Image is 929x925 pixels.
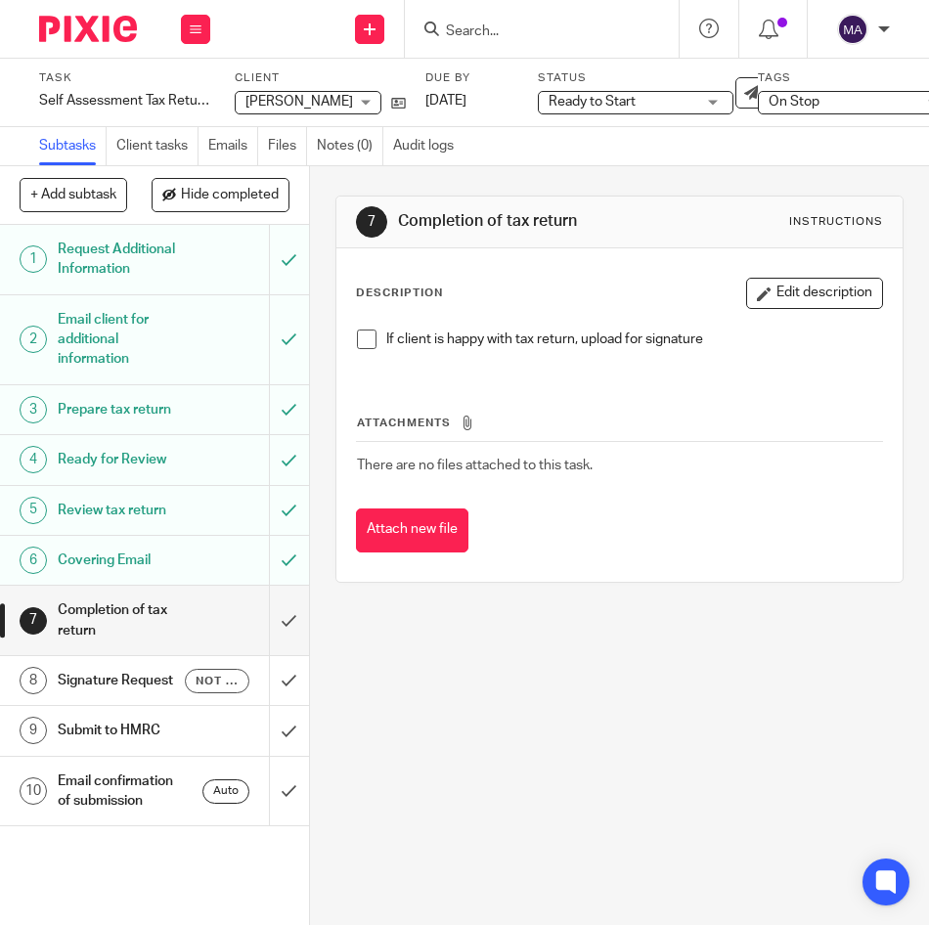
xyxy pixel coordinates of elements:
[356,206,387,238] div: 7
[20,547,47,574] div: 6
[58,546,186,575] h1: Covering Email
[58,395,186,424] h1: Prepare tax return
[746,278,883,309] button: Edit description
[202,779,249,804] div: Auto
[39,91,210,110] div: Self Assessment Tax Returns - BOOKKEEPING CLIENTS
[357,418,451,428] span: Attachments
[58,666,186,695] h1: Signature Request
[356,508,468,552] button: Attach new file
[245,95,353,109] span: [PERSON_NAME]
[39,127,107,165] a: Subtasks
[444,23,620,41] input: Search
[39,70,210,86] label: Task
[58,235,186,285] h1: Request Additional Information
[20,245,47,273] div: 1
[58,595,186,645] h1: Completion of tax return
[196,673,238,689] span: Not yet sent
[20,607,47,635] div: 7
[116,127,199,165] a: Client tasks
[425,94,466,108] span: [DATE]
[152,178,289,211] button: Hide completed
[549,95,636,109] span: Ready to Start
[538,70,733,86] label: Status
[20,667,47,694] div: 8
[208,127,258,165] a: Emails
[58,767,186,816] h1: Email confirmation of submission
[837,14,868,45] img: svg%3E
[789,214,883,230] div: Instructions
[58,305,186,374] h1: Email client for additional information
[20,326,47,353] div: 2
[20,497,47,524] div: 5
[317,127,383,165] a: Notes (0)
[20,446,47,473] div: 4
[393,127,464,165] a: Audit logs
[58,716,186,745] h1: Submit to HMRC
[20,396,47,423] div: 3
[398,211,661,232] h1: Completion of tax return
[20,717,47,744] div: 9
[39,16,137,42] img: Pixie
[357,459,593,472] span: There are no files attached to this task.
[268,127,307,165] a: Files
[235,70,406,86] label: Client
[20,777,47,805] div: 10
[769,95,819,109] span: On Stop
[425,70,513,86] label: Due by
[356,286,443,301] p: Description
[386,330,882,349] p: If client is happy with tax return, upload for signature
[58,445,186,474] h1: Ready for Review
[181,188,279,203] span: Hide completed
[58,496,186,525] h1: Review tax return
[20,178,127,211] button: + Add subtask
